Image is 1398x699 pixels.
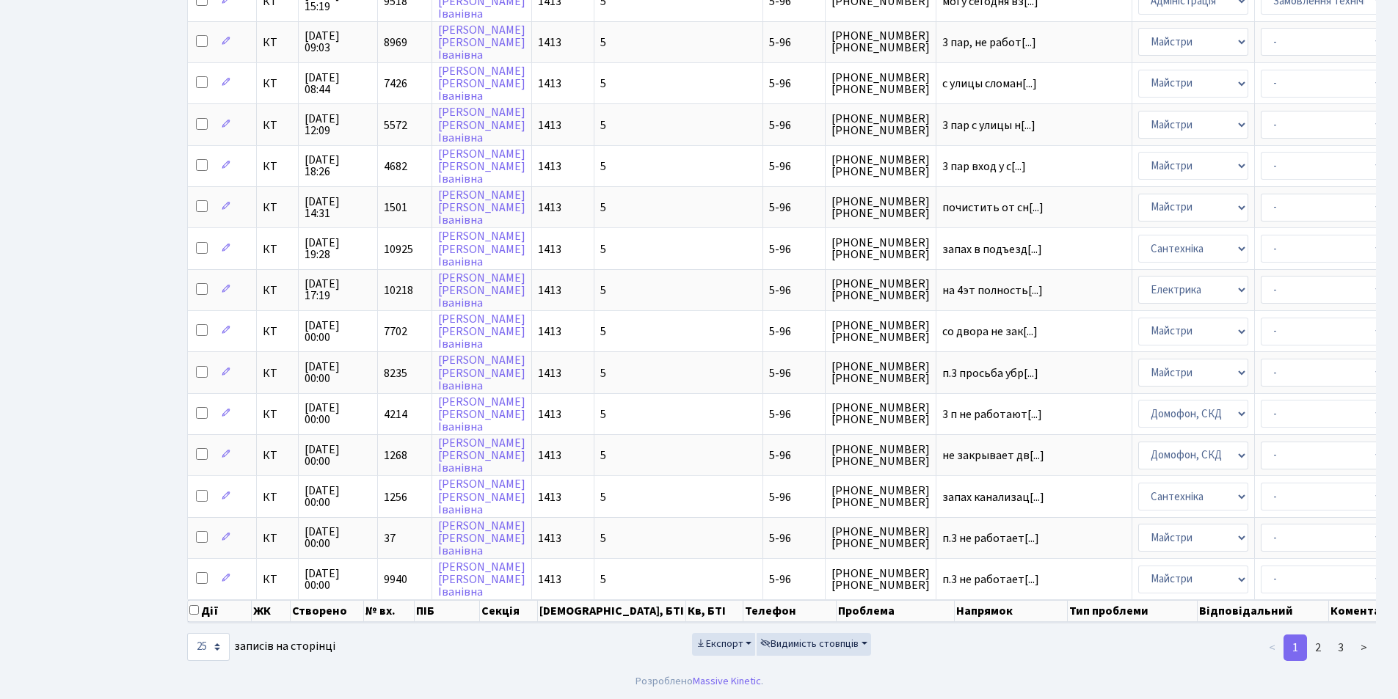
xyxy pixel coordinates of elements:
[769,76,791,92] span: 5-96
[538,117,561,133] span: 1413
[263,244,292,255] span: КТ
[384,158,407,175] span: 4682
[831,444,930,467] span: [PHONE_NUMBER] [PHONE_NUMBER]
[831,113,930,136] span: [PHONE_NUMBER] [PHONE_NUMBER]
[384,406,407,422] span: 4214
[305,320,371,343] span: [DATE] 00:00
[769,117,791,133] span: 5-96
[942,323,1038,340] span: со двора не зак[...]
[384,571,407,588] span: 9940
[1284,634,1307,661] a: 1
[600,282,606,299] span: 5
[305,30,371,54] span: [DATE] 09:03
[769,158,791,175] span: 5-96
[187,633,335,661] label: записів на сторінці
[263,409,292,420] span: КТ
[384,117,407,133] span: 5572
[538,282,561,299] span: 1413
[1306,634,1330,661] a: 2
[1068,600,1197,622] th: Тип проблеми
[538,34,561,51] span: 1413
[263,161,292,172] span: КТ
[305,402,371,425] span: [DATE] 00:00
[757,633,871,656] button: Видимість стовпців
[743,600,837,622] th: Телефон
[600,76,606,92] span: 5
[384,323,407,340] span: 7702
[263,285,292,296] span: КТ
[538,323,561,340] span: 1413
[305,568,371,591] span: [DATE] 00:00
[831,154,930,178] span: [PHONE_NUMBER] [PHONE_NUMBER]
[263,533,292,544] span: КТ
[263,326,292,337] span: КТ
[693,673,761,689] a: Massive Kinetic
[942,447,1044,464] span: не закрывает дв[...]
[600,447,606,464] span: 5
[415,600,480,622] th: ПІБ
[263,574,292,585] span: КТ
[438,353,525,394] a: [PERSON_NAME][PERSON_NAME]Іванівна
[438,105,525,146] a: [PERSON_NAME][PERSON_NAME]Іванівна
[600,530,606,546] span: 5
[263,202,292,213] span: КТ
[600,158,606,175] span: 5
[291,600,364,622] th: Створено
[305,237,371,260] span: [DATE] 19:28
[769,530,791,546] span: 5-96
[831,361,930,384] span: [PHONE_NUMBER] [PHONE_NUMBER]
[831,30,930,54] span: [PHONE_NUMBER] [PHONE_NUMBER]
[480,600,538,622] th: Секція
[538,530,561,546] span: 1413
[600,200,606,216] span: 5
[600,489,606,505] span: 5
[263,491,292,503] span: КТ
[600,34,606,51] span: 5
[955,600,1068,622] th: Напрямок
[942,365,1038,381] span: п.3 просьба убр[...]
[305,361,371,384] span: [DATE] 00:00
[769,282,791,299] span: 5-96
[942,530,1039,546] span: п.3 не работает[...]
[942,282,1043,299] span: на 4эт полность[...]
[600,117,606,133] span: 5
[305,278,371,301] span: [DATE] 17:19
[831,402,930,425] span: [PHONE_NUMBER] [PHONE_NUMBER]
[769,323,791,340] span: 5-96
[384,530,396,546] span: 37
[438,394,525,435] a: [PERSON_NAME][PERSON_NAME]Іванівна
[263,120,292,131] span: КТ
[831,196,930,219] span: [PHONE_NUMBER] [PHONE_NUMBER]
[1329,634,1353,661] a: 3
[263,367,292,379] span: КТ
[942,406,1042,422] span: 3 п не работают[...]
[538,600,686,622] th: [DEMOGRAPHIC_DATA], БТІ
[384,241,413,257] span: 10925
[384,365,407,381] span: 8235
[438,146,525,187] a: [PERSON_NAME][PERSON_NAME]Іванівна
[252,600,291,622] th: ЖК
[384,282,413,299] span: 10218
[769,34,791,51] span: 5-96
[538,200,561,216] span: 1413
[1198,600,1329,622] th: Відповідальний
[942,571,1039,588] span: п.3 не работает[...]
[438,63,525,104] a: [PERSON_NAME][PERSON_NAME]Іванівна
[692,633,756,656] button: Експорт
[438,311,525,352] a: [PERSON_NAME][PERSON_NAME]Іванівна
[538,158,561,175] span: 1413
[837,600,955,622] th: Проблема
[263,78,292,89] span: КТ
[831,320,930,343] span: [PHONE_NUMBER] [PHONE_NUMBER]
[538,76,561,92] span: 1413
[305,526,371,549] span: [DATE] 00:00
[942,241,1042,257] span: запах в подъезд[...]
[438,22,525,63] a: [PERSON_NAME][PERSON_NAME]Іванівна
[384,200,407,216] span: 1501
[305,485,371,508] span: [DATE] 00:00
[305,444,371,467] span: [DATE] 00:00
[600,571,606,588] span: 5
[942,117,1035,133] span: 3 пар с улицы н[...]
[760,637,859,651] span: Видимість стовпців
[769,200,791,216] span: 5-96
